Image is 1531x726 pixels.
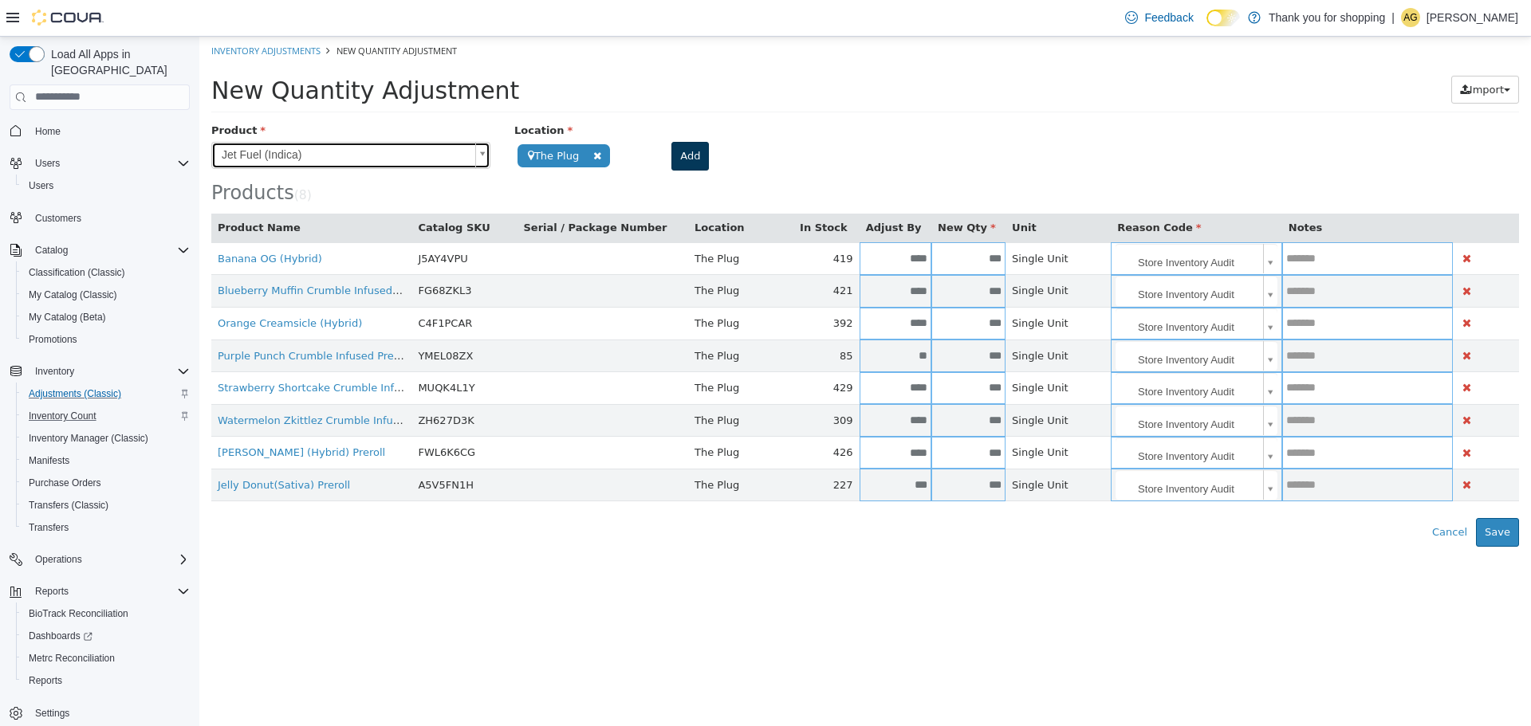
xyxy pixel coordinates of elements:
button: Product Name [18,183,104,199]
a: Blueberry Muffin Crumble Infused Pre-roll [18,248,233,260]
span: Store Inventory Audit [916,239,1058,271]
button: Settings [3,701,196,724]
a: Watermelon Zkittlez Crumble Infused Pre-roll [18,378,252,390]
span: The Plug [495,281,540,292]
span: Load All Apps in [GEOGRAPHIC_DATA] [45,46,190,78]
a: My Catalog (Beta) [22,308,112,327]
span: Users [22,176,190,195]
span: Users [29,179,53,192]
span: Reason Code [918,185,1002,197]
a: BioTrack Reconciliation [22,604,135,623]
span: Single Unit [813,378,869,390]
span: Users [35,157,60,170]
a: Manifests [22,451,76,470]
button: Delete Product [1260,310,1275,328]
button: Users [29,154,66,173]
button: Location [495,183,548,199]
a: Purple Punch Crumble Infused Pre-roll (Indica) [18,313,257,325]
span: Inventory [29,362,190,381]
span: Store Inventory Audit [916,369,1058,401]
button: Inventory [3,360,196,383]
td: 392 [594,271,660,304]
span: Adjustments (Classic) [22,384,190,403]
td: ZH627D3K [212,367,317,400]
td: 426 [594,400,660,433]
span: Operations [29,550,190,569]
p: | [1391,8,1395,27]
a: Store Inventory Audit [916,207,1079,237]
button: Serial / Package Number [324,183,470,199]
button: Delete Product [1260,375,1275,393]
td: 421 [594,238,660,271]
span: The Plug [495,345,540,357]
button: Delete Product [1260,277,1275,296]
span: The Plug [495,216,540,228]
span: Manifests [29,454,69,467]
span: Dashboards [22,626,190,646]
span: Single Unit [813,281,869,292]
input: Dark Mode [1206,10,1240,26]
a: Inventory Adjustments [12,8,121,20]
a: Store Inventory Audit [916,239,1079,269]
a: Customers [29,209,88,228]
span: Customers [35,212,81,225]
span: Dark Mode [1206,26,1207,27]
a: Banana OG (Hybrid) [18,216,123,228]
a: Settings [29,704,76,723]
button: Notes [1089,183,1126,199]
span: AG [1403,8,1417,27]
td: 85 [594,303,660,336]
button: Reports [16,669,196,692]
span: Reports [29,674,62,687]
span: Purchase Orders [29,477,101,489]
button: Cancel [1224,481,1277,510]
span: Products [12,145,95,167]
button: Transfers (Classic) [16,494,196,516]
a: Reports [22,671,69,690]
span: Reports [22,671,190,690]
p: Thank you for shopping [1269,8,1385,27]
span: Inventory Count [22,406,190,426]
button: Manifests [16,449,196,472]
span: Settings [29,703,190,723]
span: Single Unit [813,216,869,228]
a: Inventory Manager (Classic) [22,429,155,448]
span: The Plug [495,248,540,260]
span: Inventory Count [29,410,96,422]
td: FG68ZKL3 [212,238,317,271]
td: FWL6K6CG [212,400,317,433]
span: The Plug [495,410,540,422]
span: Settings [35,707,69,720]
span: Import [1270,47,1305,59]
button: Operations [29,550,89,569]
span: Store Inventory Audit [916,336,1058,368]
a: Jet Fuel (Indica) [12,105,291,132]
button: Unit [813,183,840,199]
button: My Catalog (Classic) [16,284,196,306]
span: Classification (Classic) [29,266,125,279]
span: Single Unit [813,345,869,357]
button: Delete Product [1260,213,1275,231]
span: Transfers [29,521,69,534]
a: Store Inventory Audit [916,369,1079,399]
td: A5V5FN1H [212,432,317,465]
span: Customers [29,208,190,228]
td: YMEL08ZX [212,303,317,336]
div: Alejandro Gomez [1401,8,1420,27]
span: Transfers (Classic) [22,496,190,515]
span: Feedback [1144,10,1193,26]
span: My Catalog (Beta) [22,308,190,327]
span: Metrc Reconciliation [29,652,115,665]
button: Delete Product [1260,245,1275,264]
span: Users [29,154,190,173]
span: Catalog [35,244,68,257]
button: Home [3,120,196,143]
a: Jelly Donut(Sativa) Preroll [18,442,151,454]
span: Purchase Orders [22,473,190,493]
span: Catalog [29,241,190,260]
small: ( ) [95,151,112,166]
button: Catalog SKU [218,183,293,199]
td: J5AY4VPU [212,206,317,238]
span: Store Inventory Audit [916,207,1058,239]
span: Classification (Classic) [22,263,190,282]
